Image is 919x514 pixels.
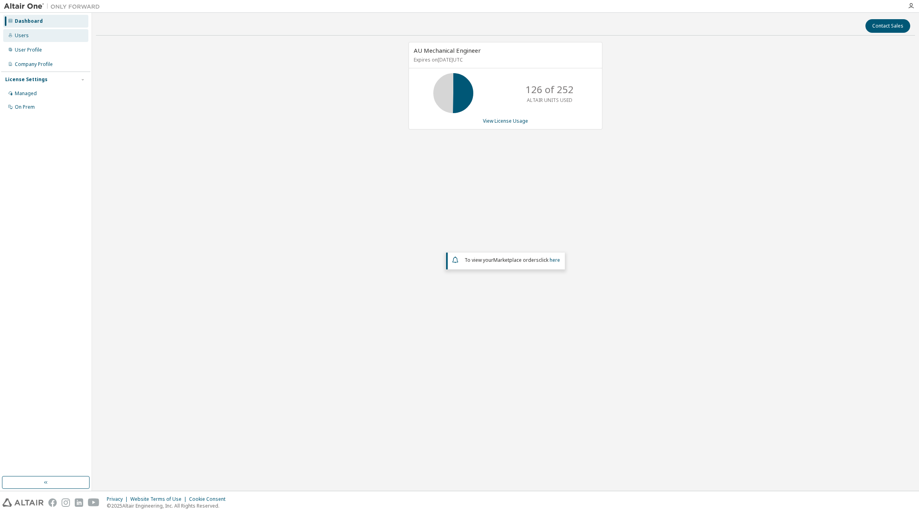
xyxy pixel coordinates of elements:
[75,498,83,507] img: linkedin.svg
[15,47,42,53] div: User Profile
[107,502,230,509] p: © 2025 Altair Engineering, Inc. All Rights Reserved.
[15,104,35,110] div: On Prem
[865,19,910,33] button: Contact Sales
[483,118,528,124] a: View License Usage
[2,498,44,507] img: altair_logo.svg
[414,46,481,54] span: AU Mechanical Engineer
[464,257,560,263] span: To view your click
[526,83,574,96] p: 126 of 252
[15,18,43,24] div: Dashboard
[62,498,70,507] img: instagram.svg
[15,61,53,68] div: Company Profile
[550,257,560,263] a: here
[414,56,595,63] p: Expires on [DATE] UTC
[15,32,29,39] div: Users
[5,76,48,83] div: License Settings
[130,496,189,502] div: Website Terms of Use
[189,496,230,502] div: Cookie Consent
[527,97,572,104] p: ALTAIR UNITS USED
[88,498,100,507] img: youtube.svg
[4,2,104,10] img: Altair One
[15,90,37,97] div: Managed
[107,496,130,502] div: Privacy
[493,257,539,263] em: Marketplace orders
[48,498,57,507] img: facebook.svg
